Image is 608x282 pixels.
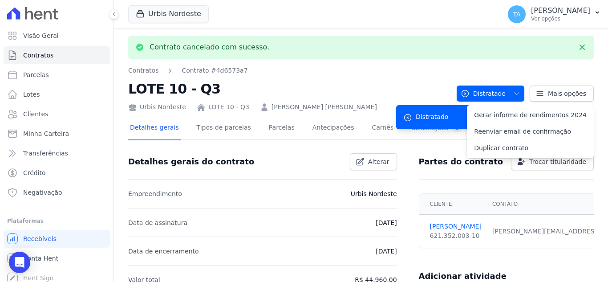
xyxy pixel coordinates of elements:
a: Clientes [4,105,110,123]
a: Duplicar contrato [467,140,594,156]
p: [PERSON_NAME] [531,6,590,15]
a: Lotes [4,86,110,103]
span: TA [513,11,521,17]
span: Mais opções [548,89,586,98]
a: Crédito [4,164,110,182]
a: Transferências [4,144,110,162]
a: Parcelas [267,117,296,140]
a: LOTE 10 - Q3 [208,102,249,112]
a: Reenviar email de confirmação [467,123,594,140]
a: Detalhes gerais [128,117,181,140]
span: Visão Geral [23,31,59,40]
span: Lotes [23,90,40,99]
span: Recebíveis [23,234,57,243]
div: Open Intercom Messenger [9,252,30,273]
h3: Partes do contrato [419,156,503,167]
div: Plataformas [7,216,106,226]
span: Alterar [368,157,389,166]
a: Visão Geral [4,27,110,45]
span: Negativação [23,188,62,197]
a: [PERSON_NAME] [PERSON_NAME] [272,102,377,112]
h2: LOTE 10 - Q3 [128,79,450,99]
a: Contratos [4,46,110,64]
button: Distratado [457,86,524,102]
h3: Adicionar atividade [419,271,507,282]
span: Distratado [461,86,506,102]
a: Negativação [4,184,110,201]
p: Ver opções [531,15,590,22]
span: Conta Hent [23,254,58,263]
a: Tipos de parcelas [195,117,253,140]
a: Alterar [350,153,397,170]
a: Carnês [370,117,395,140]
button: TA [PERSON_NAME] Ver opções [501,2,608,27]
div: 621.352.003-10 [430,231,482,241]
a: Contrato #4d6573a7 [182,66,247,75]
a: Minha Carteira [4,125,110,143]
p: [DATE] [376,217,397,228]
p: Data de assinatura [128,217,187,228]
span: Crédito [23,168,46,177]
h3: Detalhes gerais do contrato [128,156,254,167]
p: Data de encerramento [128,246,199,257]
a: Trocar titularidade [511,153,594,170]
th: Cliente [419,194,487,215]
span: Trocar titularidade [529,157,586,166]
span: Distratado [416,112,448,122]
a: Parcelas [4,66,110,84]
span: Contratos [23,51,53,60]
div: Urbis Nordeste [128,102,186,112]
a: Conta Hent [4,249,110,267]
span: Minha Carteira [23,129,69,138]
p: Empreendimento [128,188,182,199]
span: Parcelas [23,70,49,79]
a: Antecipações [311,117,356,140]
p: Urbis Nordeste [351,188,397,199]
a: Mais opções [530,86,594,102]
a: [PERSON_NAME] [430,222,482,231]
p: [DATE] [376,246,397,257]
p: Contrato cancelado com sucesso. [150,43,269,52]
span: Clientes [23,110,48,119]
span: Transferências [23,149,68,158]
button: Urbis Nordeste [128,5,209,22]
nav: Breadcrumb [128,66,248,75]
a: Contratos [128,66,158,75]
a: Gerar informe de rendimentos 2024 [467,107,594,123]
nav: Breadcrumb [128,66,450,75]
a: Recebíveis [4,230,110,248]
